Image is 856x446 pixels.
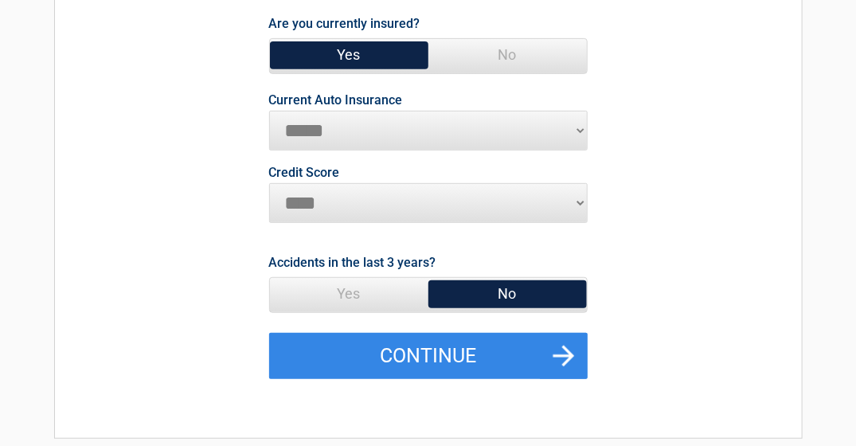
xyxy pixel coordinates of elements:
[270,39,428,71] span: Yes
[270,278,428,310] span: Yes
[269,252,436,273] label: Accidents in the last 3 years?
[428,278,587,310] span: No
[269,333,588,379] button: Continue
[269,13,420,34] label: Are you currently insured?
[428,39,587,71] span: No
[269,166,340,179] label: Credit Score
[269,94,403,107] label: Current Auto Insurance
